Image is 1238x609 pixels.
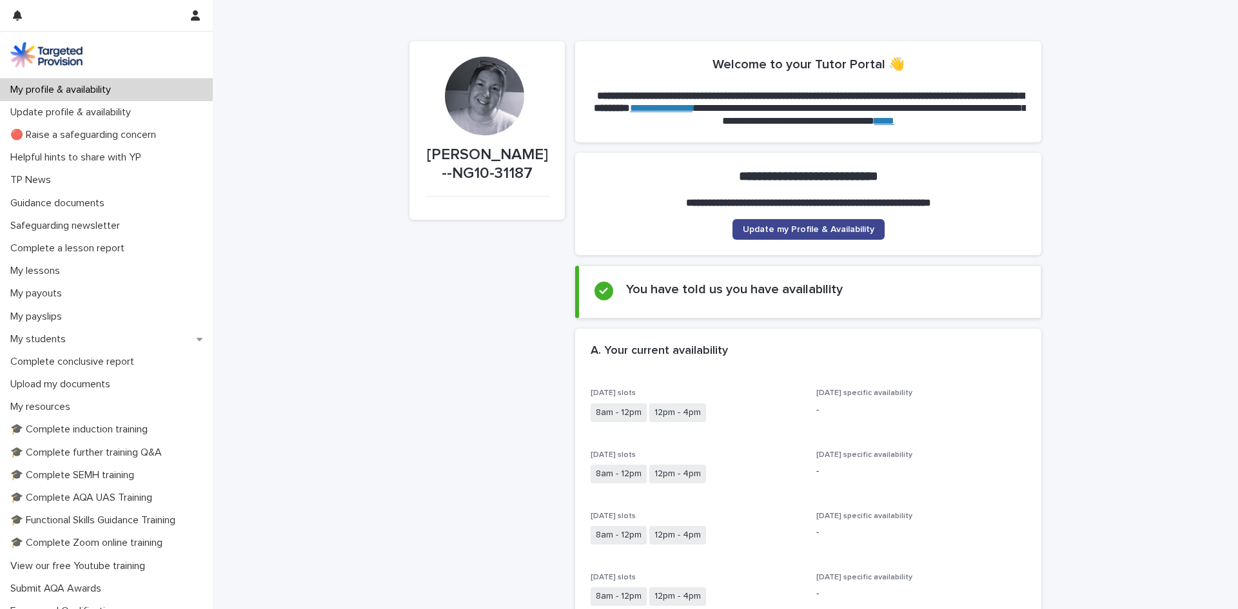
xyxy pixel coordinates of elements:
[816,526,1027,539] p: -
[591,451,636,459] span: [DATE] slots
[5,129,166,141] p: 🔴 Raise a safeguarding concern
[649,465,706,483] span: 12pm - 4pm
[816,451,912,459] span: [DATE] specific availability
[5,514,186,527] p: 🎓 Functional Skills Guidance Training
[5,333,76,345] p: My students
[591,587,647,606] span: 8am - 12pm
[591,389,636,397] span: [DATE] slots
[5,583,112,595] p: Submit AQA Awards
[626,282,843,297] h2: You have told us you have availability
[425,146,549,183] p: [PERSON_NAME]--NG10-31187
[649,526,706,545] span: 12pm - 4pm
[5,311,72,323] p: My payslips
[732,219,885,240] a: Update my Profile & Availability
[5,242,135,255] p: Complete a lesson report
[5,537,173,549] p: 🎓 Complete Zoom online training
[5,560,155,572] p: View our free Youtube training
[5,265,70,277] p: My lessons
[5,220,130,232] p: Safeguarding newsletter
[5,492,162,504] p: 🎓 Complete AQA UAS Training
[5,287,72,300] p: My payouts
[5,378,121,391] p: Upload my documents
[5,356,144,368] p: Complete conclusive report
[5,447,172,459] p: 🎓 Complete further training Q&A
[816,389,912,397] span: [DATE] specific availability
[816,403,1027,417] p: -
[5,401,81,413] p: My resources
[591,574,636,581] span: [DATE] slots
[5,423,158,436] p: 🎓 Complete induction training
[591,403,647,422] span: 8am - 12pm
[5,106,141,119] p: Update profile & availability
[591,526,647,545] span: 8am - 12pm
[591,512,636,520] span: [DATE] slots
[816,574,912,581] span: [DATE] specific availability
[816,465,1027,478] p: -
[816,512,912,520] span: [DATE] specific availability
[816,587,1027,601] p: -
[591,344,728,358] h2: A. Your current availability
[5,174,61,186] p: TP News
[5,151,152,164] p: Helpful hints to share with YP
[712,57,905,72] h2: Welcome to your Tutor Portal 👋
[591,465,647,483] span: 8am - 12pm
[649,403,706,422] span: 12pm - 4pm
[5,469,144,481] p: 🎓 Complete SEMH training
[10,42,83,68] img: M5nRWzHhSzIhMunXDL62
[743,225,874,234] span: Update my Profile & Availability
[5,84,121,96] p: My profile & availability
[649,587,706,606] span: 12pm - 4pm
[5,197,115,209] p: Guidance documents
